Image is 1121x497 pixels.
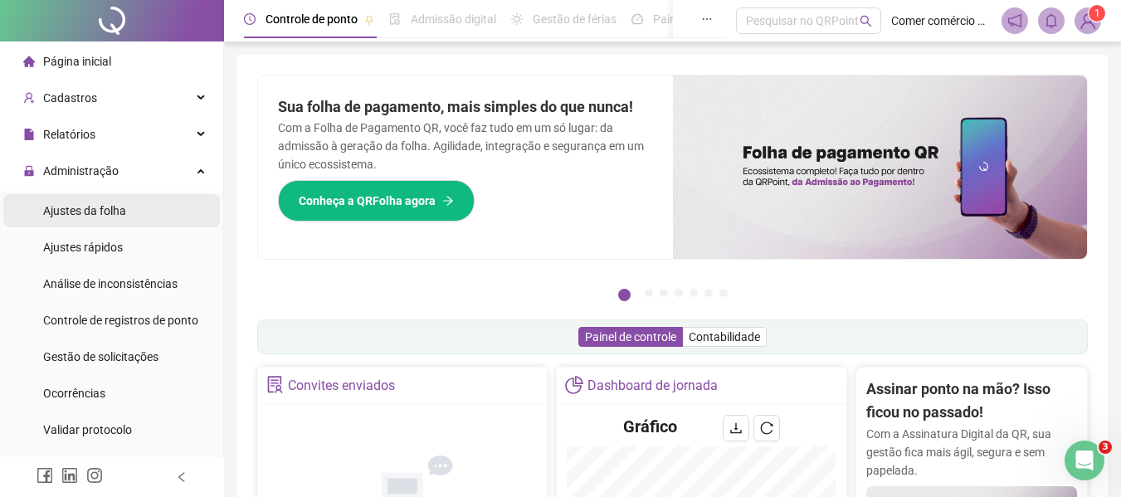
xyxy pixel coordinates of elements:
span: Relatórios [43,128,95,141]
button: 7 [719,289,728,297]
button: 4 [675,289,683,297]
span: Validar protocolo [43,423,132,436]
span: linkedin [61,467,78,484]
h4: Gráfico [623,415,677,438]
span: solution [266,376,284,393]
span: left [176,471,188,483]
span: notification [1007,13,1022,28]
span: search [860,15,872,27]
span: 1 [1094,7,1100,19]
span: Administração [43,164,119,178]
span: Painel de controle [585,330,676,344]
span: dashboard [631,13,643,25]
h2: Sua folha de pagamento, mais simples do que nunca! [278,95,653,119]
h2: Assinar ponto na mão? Isso ficou no passado! [866,378,1077,425]
p: Com a Assinatura Digital da QR, sua gestão fica mais ágil, segura e sem papelada. [866,425,1077,480]
button: 2 [645,289,653,297]
button: 6 [704,289,713,297]
span: Página inicial [43,55,111,68]
span: arrow-right [442,195,454,207]
div: Dashboard de jornada [587,372,718,400]
span: sun [511,13,523,25]
span: download [729,421,743,435]
p: Com a Folha de Pagamento QR, você faz tudo em um só lugar: da admissão à geração da folha. Agilid... [278,119,653,173]
span: Gestão de férias [533,12,617,26]
span: Gestão de solicitações [43,350,158,363]
span: 3 [1099,441,1112,454]
span: Ocorrências [43,387,105,400]
div: Convites enviados [288,372,395,400]
span: instagram [86,467,103,484]
span: bell [1044,13,1059,28]
span: Ajustes rápidos [43,241,123,254]
sup: Atualize o seu contato no menu Meus Dados [1089,5,1105,22]
span: Painel do DP [653,12,718,26]
span: pushpin [364,15,374,25]
span: clock-circle [244,13,256,25]
span: file [23,129,35,140]
span: Admissão digital [411,12,496,26]
button: Conheça a QRFolha agora [278,180,475,222]
span: Conheça a QRFolha agora [299,192,436,210]
span: Cadastros [43,91,97,105]
span: Ajustes da folha [43,204,126,217]
button: 5 [690,289,698,297]
span: Comer comércio de alimentos Ltda [891,12,992,30]
button: 1 [618,289,631,301]
span: file-done [389,13,401,25]
span: user-add [23,92,35,104]
span: Controle de registros de ponto [43,314,198,327]
button: 3 [660,289,668,297]
span: Controle de ponto [266,12,358,26]
span: facebook [37,467,53,484]
span: reload [760,421,773,435]
img: 86646 [1075,8,1100,33]
img: banner%2F8d14a306-6205-4263-8e5b-06e9a85ad873.png [673,76,1088,259]
span: Análise de inconsistências [43,277,178,290]
span: lock [23,165,35,177]
span: home [23,56,35,67]
span: ellipsis [701,13,713,25]
span: pie-chart [565,376,582,393]
iframe: Intercom live chat [1065,441,1104,480]
span: Contabilidade [689,330,760,344]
